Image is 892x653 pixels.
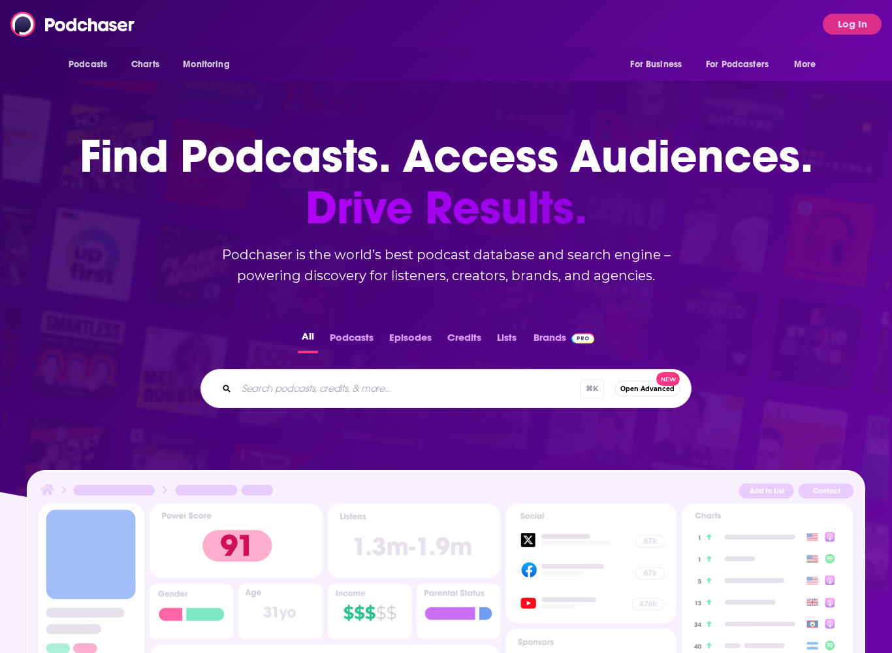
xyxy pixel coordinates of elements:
[174,52,246,77] button: open menu
[200,369,692,408] div: Search podcasts, credits, & more...
[236,378,580,399] input: Search podcasts, credits, & more...
[150,503,322,579] img: Podcast Insights Power score
[697,52,788,77] button: open menu
[150,584,233,639] img: Podcast Insights Gender
[80,182,813,234] span: Drive Results.
[328,503,500,579] img: Podcast Insights Listens
[580,379,604,398] span: ⌘ K
[328,584,411,639] img: Podcast Insights Income
[185,244,707,286] h2: Podchaser is the world’s best podcast database and search engine – powering discovery for listene...
[80,131,813,234] h1: Find Podcasts. Access Audiences.
[505,503,677,624] img: Podcast Socials
[443,328,485,353] button: Credits
[785,52,833,77] button: open menu
[238,584,322,639] img: Podcast Insights Age
[298,328,318,353] button: All
[794,56,816,74] span: More
[630,56,682,74] span: For Business
[385,328,436,353] button: Episodes
[620,385,675,392] span: Open Advanced
[571,333,594,343] img: Podchaser Pro
[131,56,159,74] span: Charts
[417,584,500,639] img: Podcast Insights Parental Status
[614,381,680,396] button: Open AdvancedNew
[534,328,594,353] a: BrandsPodchaser Pro
[656,372,680,386] span: New
[39,482,853,503] img: Podcast Insights Header
[10,12,136,37] img: Podchaser - Follow, Share and Rate Podcasts
[123,52,167,77] a: Charts
[706,56,769,74] span: For Podcasters
[493,328,520,353] button: Lists
[69,56,107,74] span: Podcasts
[326,328,377,353] button: Podcasts
[621,52,698,77] button: open menu
[59,52,124,77] button: open menu
[823,14,882,35] button: Log In
[183,56,229,74] span: Monitoring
